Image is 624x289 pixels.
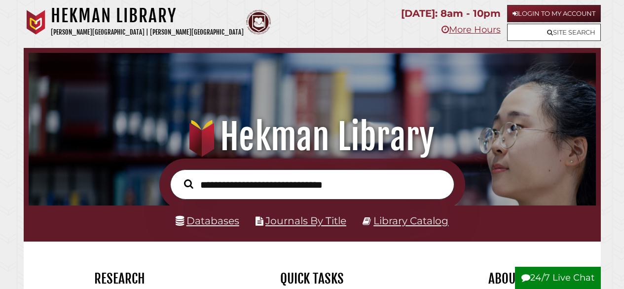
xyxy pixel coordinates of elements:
h1: Hekman Library [37,115,586,159]
a: Databases [176,214,239,227]
h2: Research [31,270,209,287]
a: Journals By Title [265,214,346,227]
a: Login to My Account [507,5,601,22]
h1: Hekman Library [51,5,244,27]
p: [PERSON_NAME][GEOGRAPHIC_DATA] | [PERSON_NAME][GEOGRAPHIC_DATA] [51,27,244,38]
a: Site Search [507,24,601,41]
i: Search [184,179,193,189]
img: Calvin University [24,10,48,35]
p: [DATE]: 8am - 10pm [401,5,501,22]
img: Calvin Theological Seminary [246,10,271,35]
a: More Hours [441,24,501,35]
a: Library Catalog [373,214,448,227]
button: Search [179,177,198,191]
h2: Quick Tasks [223,270,401,287]
h2: About [416,270,593,287]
